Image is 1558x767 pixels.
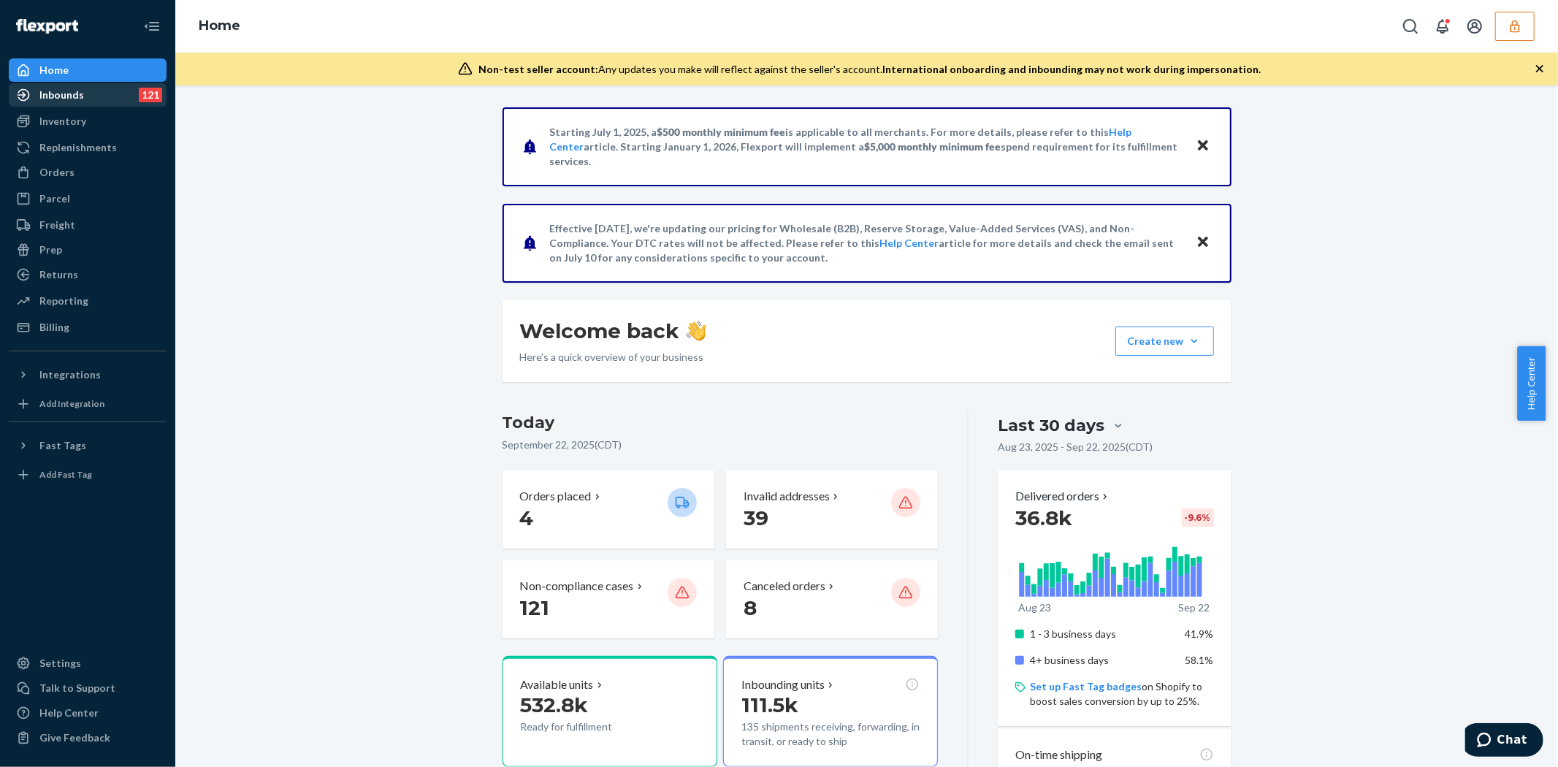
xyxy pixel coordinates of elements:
[882,63,1261,75] span: International onboarding and inbounding may not work during impersonation.
[521,692,589,717] span: 532.8k
[1015,488,1111,505] button: Delivered orders
[39,397,104,410] div: Add Integration
[9,652,167,675] a: Settings
[520,350,706,365] p: Here’s a quick overview of your business
[1018,600,1051,615] p: Aug 23
[39,114,86,129] div: Inventory
[1178,600,1210,615] p: Sep 22
[1460,12,1489,41] button: Open account menu
[520,488,592,505] p: Orders placed
[503,560,714,638] button: Non-compliance cases 121
[1194,136,1213,157] button: Close
[1185,627,1214,640] span: 41.9%
[741,720,920,749] p: 135 shipments receiving, forwarding, in transit, or ready to ship
[9,289,167,313] a: Reporting
[521,676,594,693] p: Available units
[686,321,706,341] img: hand-wave emoji
[9,316,167,339] a: Billing
[9,213,167,237] a: Freight
[39,191,70,206] div: Parcel
[1185,654,1214,666] span: 58.1%
[9,263,167,286] a: Returns
[39,730,110,745] div: Give Feedback
[723,656,938,767] button: Inbounding units111.5k135 shipments receiving, forwarding, in transit, or ready to ship
[9,83,167,107] a: Inbounds121
[998,440,1153,454] p: Aug 23, 2025 - Sep 22, 2025 ( CDT )
[503,411,939,435] h3: Today
[744,505,768,530] span: 39
[741,692,798,717] span: 111.5k
[1194,232,1213,253] button: Close
[503,470,714,549] button: Orders placed 4
[521,720,656,734] p: Ready for fulfillment
[9,136,167,159] a: Replenishments
[39,468,92,481] div: Add Fast Tag
[657,126,786,138] span: $500 monthly minimum fee
[744,595,757,620] span: 8
[478,62,1261,77] div: Any updates you make will reflect against the seller's account.
[39,88,84,102] div: Inbounds
[1030,653,1174,668] p: 4+ business days
[741,676,825,693] p: Inbounding units
[187,5,252,47] ol: breadcrumbs
[865,140,1001,153] span: $5,000 monthly minimum fee
[1465,723,1543,760] iframe: Opens a widget where you can chat to one of our agents
[1517,346,1546,421] button: Help Center
[1396,12,1425,41] button: Open Search Box
[503,656,717,767] button: Available units532.8kReady for fulfillment
[880,237,939,249] a: Help Center
[998,414,1104,437] div: Last 30 days
[1015,505,1072,530] span: 36.8k
[9,726,167,749] button: Give Feedback
[520,595,550,620] span: 121
[137,12,167,41] button: Close Navigation
[39,140,117,155] div: Replenishments
[503,438,939,452] p: September 22, 2025 ( CDT )
[1030,680,1142,692] a: Set up Fast Tag badges
[9,701,167,725] a: Help Center
[9,110,167,133] a: Inventory
[39,656,81,671] div: Settings
[744,578,825,595] p: Canceled orders
[1428,12,1457,41] button: Open notifications
[39,706,99,720] div: Help Center
[139,88,162,102] div: 121
[550,125,1182,169] p: Starting July 1, 2025, a is applicable to all merchants. For more details, please refer to this a...
[1115,327,1214,356] button: Create new
[1030,627,1174,641] p: 1 - 3 business days
[39,63,69,77] div: Home
[39,294,88,308] div: Reporting
[39,367,101,382] div: Integrations
[9,187,167,210] a: Parcel
[744,488,830,505] p: Invalid addresses
[726,470,938,549] button: Invalid addresses 39
[9,434,167,457] button: Fast Tags
[726,560,938,638] button: Canceled orders 8
[199,18,240,34] a: Home
[39,165,75,180] div: Orders
[9,161,167,184] a: Orders
[9,363,167,386] button: Integrations
[9,392,167,416] a: Add Integration
[520,318,706,344] h1: Welcome back
[9,238,167,262] a: Prep
[9,58,167,82] a: Home
[478,63,598,75] span: Non-test seller account:
[39,681,115,695] div: Talk to Support
[9,463,167,486] a: Add Fast Tag
[520,578,634,595] p: Non-compliance cases
[39,320,69,335] div: Billing
[39,438,86,453] div: Fast Tags
[9,676,167,700] button: Talk to Support
[1182,508,1214,527] div: -9.6 %
[520,505,534,530] span: 4
[39,243,62,257] div: Prep
[1030,679,1213,709] p: on Shopify to boost sales conversion by up to 25%.
[16,19,78,34] img: Flexport logo
[39,267,78,282] div: Returns
[550,221,1182,265] p: Effective [DATE], we're updating our pricing for Wholesale (B2B), Reserve Storage, Value-Added Se...
[1015,747,1102,763] p: On-time shipping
